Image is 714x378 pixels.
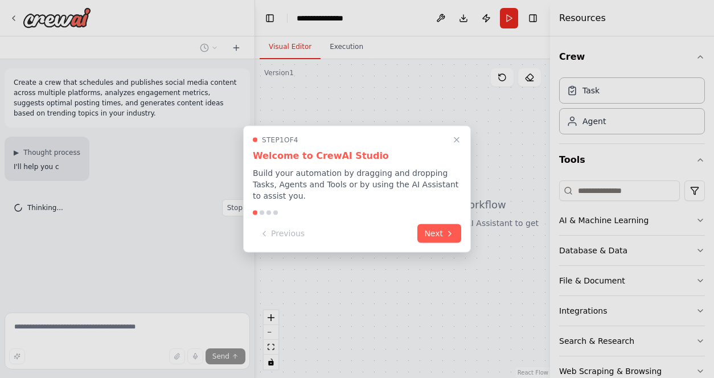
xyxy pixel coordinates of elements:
p: Build your automation by dragging and dropping Tasks, Agents and Tools or by using the AI Assista... [253,167,461,202]
button: Next [417,224,461,243]
span: Step 1 of 4 [262,135,298,145]
button: Hide left sidebar [262,10,278,26]
h3: Welcome to CrewAI Studio [253,149,461,163]
button: Previous [253,224,311,243]
button: Close walkthrough [450,133,463,147]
